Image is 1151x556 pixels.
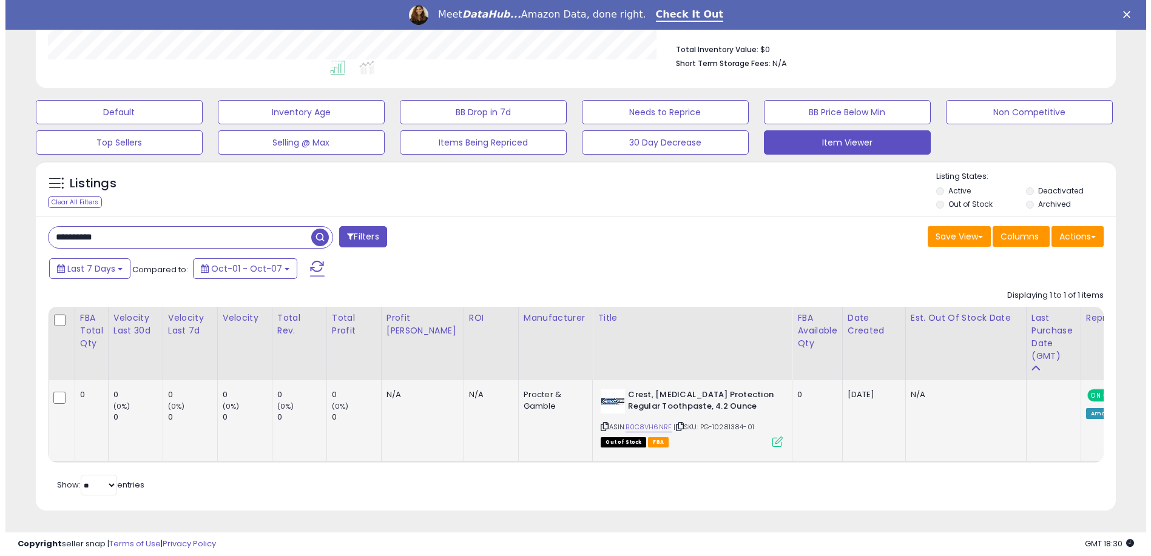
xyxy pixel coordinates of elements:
[163,412,212,423] div: 0
[995,230,1033,243] span: Columns
[518,389,578,411] div: Procter & Gamble
[187,258,292,279] button: Oct-01 - Oct-07
[64,175,111,192] h5: Listings
[394,130,561,155] button: Items Being Repriced
[1033,199,1065,209] label: Archived
[326,401,343,411] small: (0%)
[217,401,234,411] small: (0%)
[1046,226,1098,247] button: Actions
[943,199,987,209] label: Out of Stock
[326,412,376,423] div: 0
[217,389,266,400] div: 0
[12,538,211,550] div: seller snap | |
[163,401,180,411] small: (0%)
[108,312,152,337] div: Velocity Last 30d
[127,264,183,275] span: Compared to:
[403,5,423,25] img: Profile image for Georgie
[595,437,641,447] span: All listings that are currently out of stock and unavailable for purchase on Amazon
[1079,538,1129,549] span: 2025-10-15 18:30 GMT
[650,8,718,22] a: Check It Out
[931,171,1110,183] p: Listing States:
[1026,312,1070,363] div: Last Purchase Date (GMT)
[272,312,316,337] div: Total Rev.
[12,538,56,549] strong: Copyright
[595,389,777,446] div: ASIN:
[576,130,743,155] button: 30 Day Decrease
[1002,290,1098,301] div: Displaying 1 to 1 of 1 items
[326,312,371,337] div: Total Profit
[104,538,155,549] a: Terms of Use
[30,130,197,155] button: Top Sellers
[381,312,453,337] div: Profit [PERSON_NAME]
[212,100,379,124] button: Inventory Age
[62,263,110,275] span: Last 7 Days
[1033,186,1078,196] label: Deactivated
[52,479,139,491] span: Show: entries
[905,312,1016,324] div: Est. Out Of Stock Date
[394,100,561,124] button: BB Drop in 7d
[326,389,376,400] div: 0
[457,8,516,20] i: DataHub...
[30,100,197,124] button: Default
[576,100,743,124] button: Needs to Reprice
[206,263,277,275] span: Oct-01 - Oct-07
[758,130,925,155] button: Item Viewer
[905,389,1011,400] p: N/A
[108,412,157,423] div: 0
[842,389,891,400] div: [DATE]
[272,389,321,400] div: 0
[792,312,831,350] div: FBA Available Qty
[1081,408,1123,419] div: Amazon AI
[272,412,321,423] div: 0
[157,538,211,549] a: Privacy Policy
[464,389,504,400] div: N/A
[163,389,212,400] div: 0
[987,226,1044,247] button: Columns
[643,437,663,447] span: FBA
[75,389,93,400] div: 0
[943,186,965,196] label: Active
[42,196,96,208] div: Clear All Filters
[922,226,985,247] button: Save View
[334,226,381,247] button: Filters
[940,100,1107,124] button: Non Competitive
[1118,11,1130,18] div: Close
[518,312,582,324] div: Manufacturer
[108,401,125,411] small: (0%)
[1083,390,1098,401] span: ON
[272,401,289,411] small: (0%)
[75,312,98,350] div: FBA Total Qty
[623,389,770,415] b: Crest, [MEDICAL_DATA] Protection Regular Toothpaste, 4.2 Ounce
[1081,312,1127,324] div: Repricing
[671,41,1090,56] li: $0
[758,100,925,124] button: BB Price Below Min
[592,312,781,324] div: Title
[433,8,641,21] div: Meet Amazon Data, done right.
[381,389,449,400] div: N/A
[217,412,266,423] div: 0
[668,422,749,432] span: | SKU: PG-10281384-01
[768,58,782,69] span: N/A
[792,389,827,400] div: 0
[595,389,619,414] img: 41srMBKQgxL._SL40_.jpg
[212,130,379,155] button: Selling @ Max
[44,258,125,279] button: Last 7 Days
[464,312,508,324] div: ROI
[108,389,157,400] div: 0
[671,58,766,69] b: Short Term Storage Fees:
[842,312,895,337] div: Date Created
[671,44,754,55] b: Total Inventory Value:
[620,422,666,432] a: B0C8VH6NRF
[217,312,262,324] div: Velocity
[163,312,207,337] div: Velocity Last 7d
